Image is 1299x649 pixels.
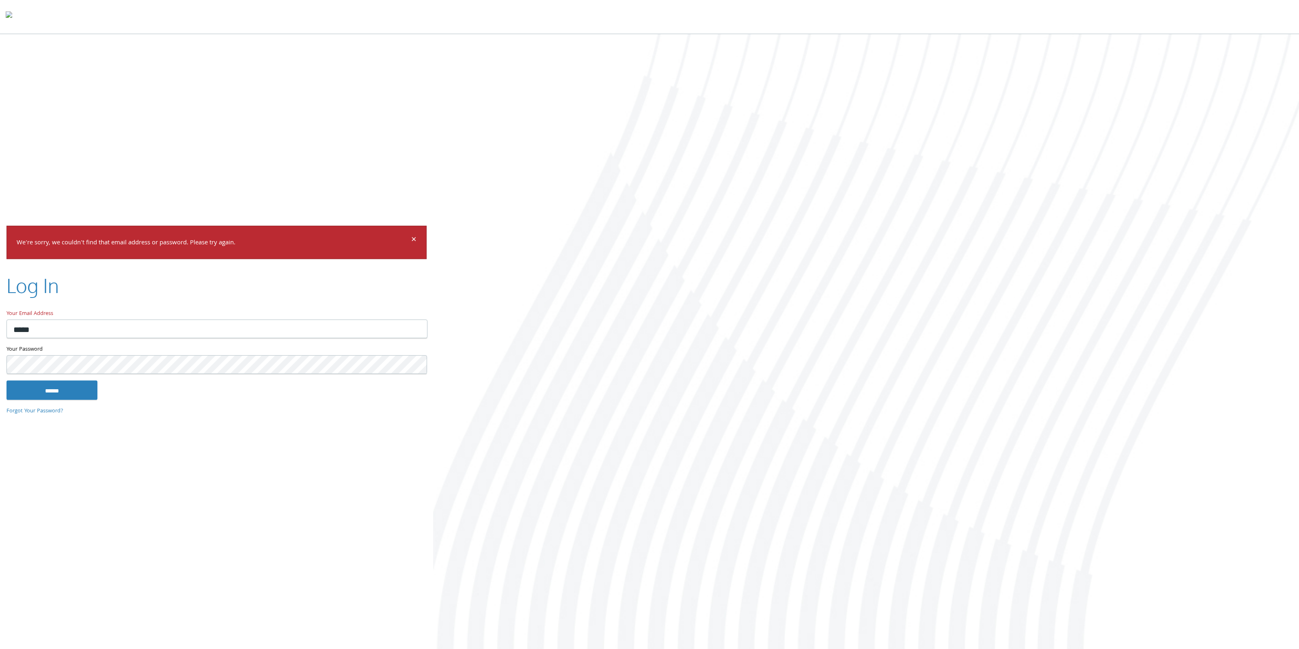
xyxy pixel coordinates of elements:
[411,233,416,248] span: ×
[6,407,63,416] a: Forgot Your Password?
[17,237,410,249] p: We're sorry, we couldn't find that email address or password. Please try again.
[6,345,427,355] label: Your Password
[6,9,12,25] img: todyl-logo-dark.svg
[6,272,59,300] h2: Log In
[411,236,416,246] button: Dismiss alert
